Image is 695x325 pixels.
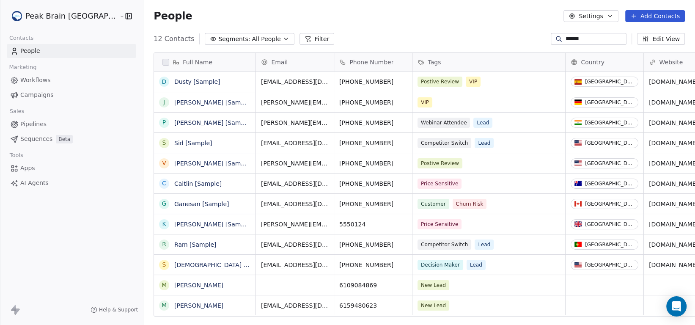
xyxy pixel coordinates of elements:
[162,138,166,147] div: S
[154,53,255,71] div: Full Name
[162,240,166,249] div: R
[6,149,27,162] span: Tools
[339,301,407,310] span: 6159480623
[625,10,685,22] button: Add Contacts
[339,240,407,249] span: [PHONE_NUMBER]
[162,159,166,168] div: V
[261,220,329,229] span: [PERSON_NAME][EMAIL_ADDRESS][DOMAIN_NAME]
[585,242,635,248] div: [GEOGRAPHIC_DATA]
[162,220,166,229] div: K
[7,44,136,58] a: People
[261,261,329,269] span: [EMAIL_ADDRESS][DOMAIN_NAME]
[585,181,635,187] div: [GEOGRAPHIC_DATA]
[5,61,40,74] span: Marketing
[261,301,329,310] span: [EMAIL_ADDRESS][DOMAIN_NAME]
[581,58,604,66] span: Country
[418,77,462,87] span: Postive Review
[453,199,487,209] span: Churn Risk
[91,306,138,313] a: Help & Support
[162,179,166,188] div: C
[154,34,194,44] span: 12 Contacts
[218,35,250,44] span: Segments:
[174,180,222,187] a: Caitlin [Sample]
[7,88,136,102] a: Campaigns
[174,262,270,268] a: [DEMOGRAPHIC_DATA] [Sample]
[252,35,280,44] span: All People
[174,140,212,146] a: Sid [Sample]
[261,159,329,168] span: [PERSON_NAME][EMAIL_ADDRESS][DOMAIN_NAME]
[339,139,407,147] span: [PHONE_NUMBER]
[418,219,462,229] span: Price Sensitive
[339,220,407,229] span: 5550124
[299,33,335,45] button: Filter
[10,9,113,23] button: Peak Brain [GEOGRAPHIC_DATA]
[20,76,51,85] span: Workflows
[5,32,37,44] span: Contacts
[154,72,256,319] div: grid
[162,199,167,208] div: G
[339,281,407,289] span: 6109084869
[418,179,462,189] span: Price Sensitive
[261,240,329,249] span: [EMAIL_ADDRESS][DOMAIN_NAME]
[349,58,393,66] span: Phone Number
[20,47,40,55] span: People
[174,201,229,207] a: Ganesan [Sample]
[7,132,136,146] a: SequencesBeta
[418,240,471,250] span: Competitor Switch
[7,176,136,190] a: AI Agents
[7,117,136,131] a: Pipelines
[418,97,432,107] span: VIP
[418,300,449,311] span: New Lead
[585,262,635,268] div: [GEOGRAPHIC_DATA]
[418,199,449,209] span: Customer
[162,118,166,127] div: P
[466,77,481,87] span: VIP
[474,118,493,128] span: Lead
[162,301,167,310] div: M
[174,119,252,126] a: [PERSON_NAME] [Sample]
[7,73,136,87] a: Workflows
[339,98,407,107] span: [PHONE_NUMBER]
[585,99,635,105] div: [GEOGRAPHIC_DATA]
[56,135,73,143] span: Beta
[475,240,494,250] span: Lead
[174,160,252,167] a: [PERSON_NAME] [Sample]
[563,10,618,22] button: Settings
[475,138,494,148] span: Lead
[256,53,334,71] div: Email
[20,91,53,99] span: Campaigns
[418,118,470,128] span: Webinar Attendee
[418,158,462,168] span: Postive Review
[261,179,329,188] span: [EMAIL_ADDRESS][DOMAIN_NAME]
[183,58,212,66] span: Full Name
[418,260,463,270] span: Decision Maker
[20,135,52,143] span: Sequences
[339,179,407,188] span: [PHONE_NUMBER]
[174,221,252,228] a: [PERSON_NAME] [Sample]
[418,280,449,290] span: New Lead
[25,11,117,22] span: Peak Brain [GEOGRAPHIC_DATA]
[585,201,635,207] div: [GEOGRAPHIC_DATA]
[261,98,329,107] span: [PERSON_NAME][EMAIL_ADDRESS][DOMAIN_NAME]
[174,99,252,106] a: [PERSON_NAME] [Sample]
[585,79,635,85] div: [GEOGRAPHIC_DATA]
[428,58,441,66] span: Tags
[261,200,329,208] span: [EMAIL_ADDRESS][DOMAIN_NAME]
[412,53,565,71] div: Tags
[162,281,167,289] div: M
[637,33,685,45] button: Edit View
[174,241,217,248] a: Ram [Sample]
[585,140,635,146] div: [GEOGRAPHIC_DATA]
[12,11,22,21] img: Peak%20Brain%20Logo.png
[585,160,635,166] div: [GEOGRAPHIC_DATA]
[174,282,223,289] a: [PERSON_NAME]
[261,77,329,86] span: [EMAIL_ADDRESS][DOMAIN_NAME]
[20,164,35,173] span: Apps
[339,200,407,208] span: [PHONE_NUMBER]
[163,98,165,107] div: J
[271,58,288,66] span: Email
[6,105,28,118] span: Sales
[162,260,166,269] div: S
[174,302,223,309] a: [PERSON_NAME]
[261,118,329,127] span: [PERSON_NAME][EMAIL_ADDRESS][DOMAIN_NAME]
